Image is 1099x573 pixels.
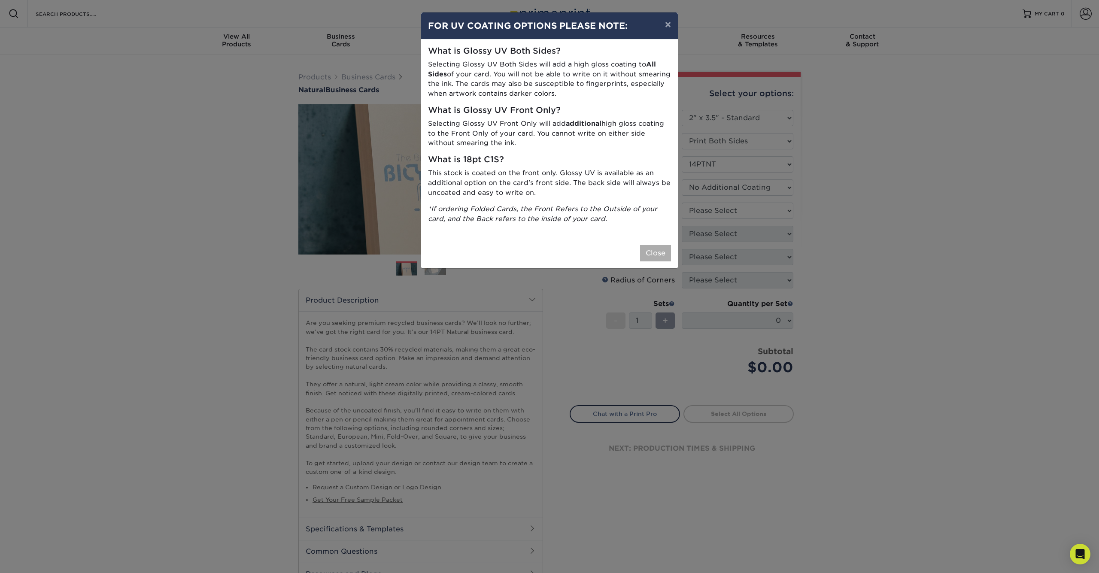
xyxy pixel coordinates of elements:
[658,12,678,36] button: ×
[428,19,671,32] h4: FOR UV COATING OPTIONS PLEASE NOTE:
[428,106,671,115] h5: What is Glossy UV Front Only?
[428,168,671,197] p: This stock is coated on the front only. Glossy UV is available as an additional option on the car...
[566,119,601,127] strong: additional
[428,119,671,148] p: Selecting Glossy UV Front Only will add high gloss coating to the Front Only of your card. You ca...
[428,155,671,165] h5: What is 18pt C1S?
[1070,544,1090,564] div: Open Intercom Messenger
[428,60,671,99] p: Selecting Glossy UV Both Sides will add a high gloss coating to of your card. You will not be abl...
[640,245,671,261] button: Close
[428,205,657,223] i: *If ordering Folded Cards, the Front Refers to the Outside of your card, and the Back refers to t...
[428,46,671,56] h5: What is Glossy UV Both Sides?
[428,60,656,78] strong: All Sides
